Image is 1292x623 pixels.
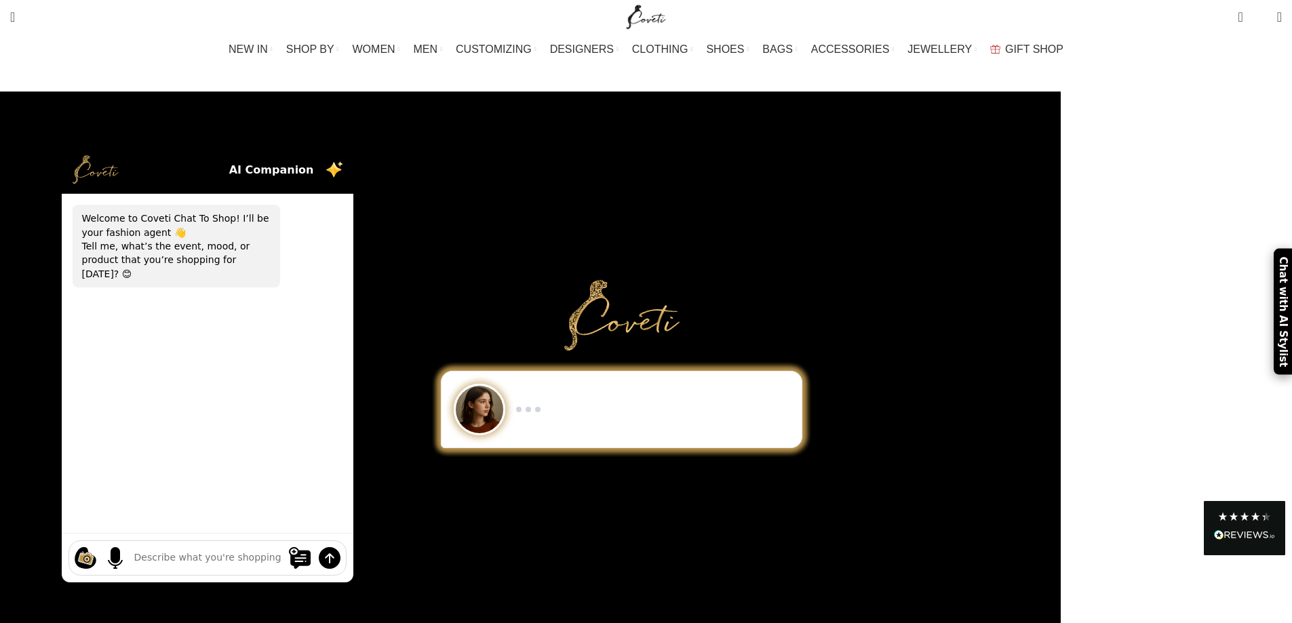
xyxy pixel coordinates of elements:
a: SHOES [706,36,749,63]
img: GiftBag [990,45,1000,54]
a: Search [3,3,22,31]
span: NEW IN [229,43,268,56]
a: MEN [414,36,442,63]
span: 0 [1256,14,1266,24]
span: BAGS [762,43,792,56]
span: CUSTOMIZING [456,43,532,56]
span: SHOP BY [286,43,334,56]
a: GIFT SHOP [990,36,1063,63]
span: SHOES [706,43,744,56]
span: 0 [1239,7,1249,17]
span: DESIGNERS [550,43,614,56]
a: JEWELLERY [907,36,977,63]
a: DESIGNERS [550,36,619,63]
div: Read All Reviews [1204,501,1285,555]
img: Primary Gold [564,280,680,350]
div: 4.28 Stars [1217,511,1272,522]
div: Chat to Shop demo [431,371,812,448]
a: BAGS [762,36,797,63]
span: MEN [414,43,438,56]
a: 0 [1231,3,1249,31]
a: CUSTOMIZING [456,36,536,63]
a: WOMEN [353,36,400,63]
a: CLOTHING [632,36,693,63]
a: Site logo [623,10,669,22]
a: SHOP BY [286,36,339,63]
span: CLOTHING [632,43,688,56]
span: WOMEN [353,43,395,56]
div: Main navigation [3,36,1289,63]
span: GIFT SHOP [1005,43,1063,56]
div: My Wishlist [1253,3,1267,31]
a: ACCESSORIES [811,36,895,63]
img: REVIEWS.io [1214,530,1275,540]
div: Read All Reviews [1214,527,1275,545]
a: NEW IN [229,36,273,63]
span: JEWELLERY [907,43,972,56]
span: ACCESSORIES [811,43,890,56]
